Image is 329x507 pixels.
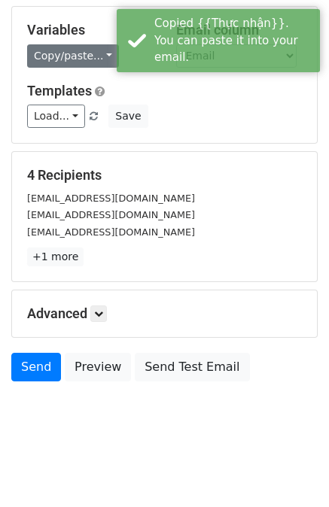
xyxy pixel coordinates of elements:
[108,105,148,128] button: Save
[27,167,302,184] h5: 4 Recipients
[27,305,302,322] h5: Advanced
[154,15,314,66] div: Copied {{Thực nhận}}. You can paste it into your email.
[27,22,154,38] h5: Variables
[135,353,249,381] a: Send Test Email
[27,44,119,68] a: Copy/paste...
[65,353,131,381] a: Preview
[11,353,61,381] a: Send
[27,226,195,238] small: [EMAIL_ADDRESS][DOMAIN_NAME]
[254,435,329,507] div: Tiện ích trò chuyện
[27,247,84,266] a: +1 more
[254,435,329,507] iframe: Chat Widget
[27,105,85,128] a: Load...
[27,83,92,99] a: Templates
[27,209,195,220] small: [EMAIL_ADDRESS][DOMAIN_NAME]
[27,193,195,204] small: [EMAIL_ADDRESS][DOMAIN_NAME]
